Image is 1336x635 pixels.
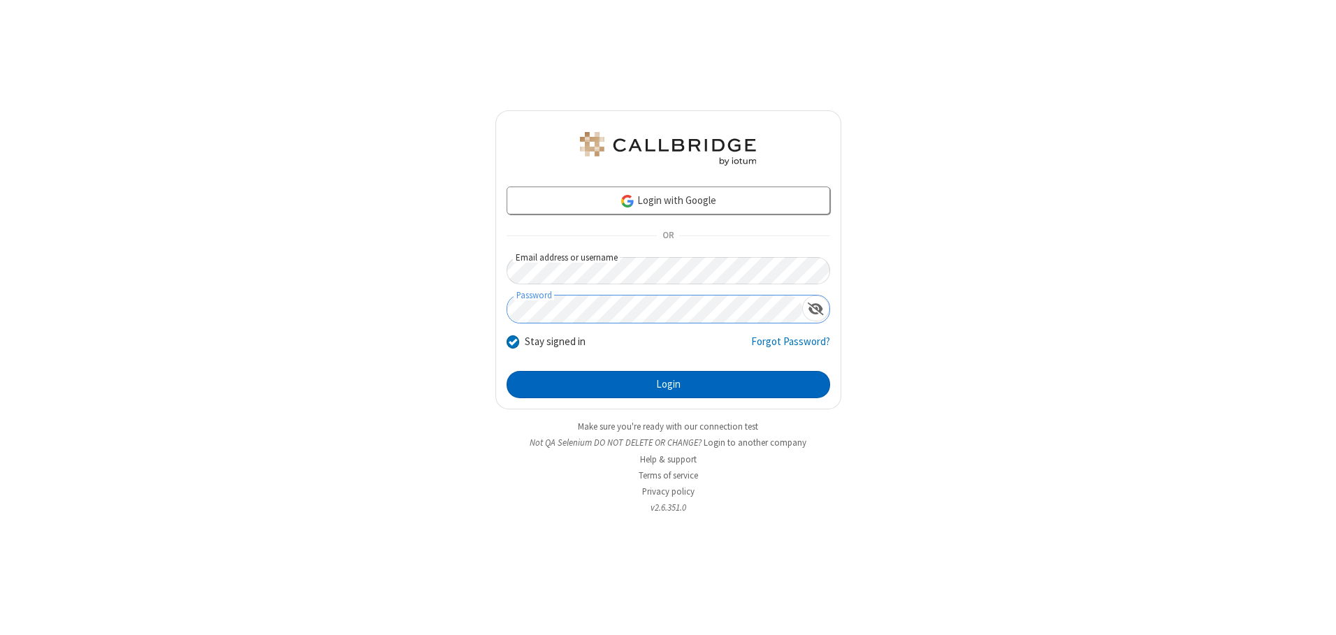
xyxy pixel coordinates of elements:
img: google-icon.png [620,194,635,209]
a: Privacy policy [642,486,695,497]
input: Email address or username [507,257,830,284]
input: Password [507,295,802,323]
div: Show password [802,295,829,321]
a: Make sure you're ready with our connection test [578,421,758,432]
a: Help & support [640,453,697,465]
img: QA Selenium DO NOT DELETE OR CHANGE [577,132,759,166]
label: Stay signed in [525,334,586,350]
button: Login to another company [704,436,806,449]
a: Terms of service [639,469,698,481]
a: Forgot Password? [751,334,830,360]
a: Login with Google [507,187,830,214]
span: OR [657,226,679,246]
li: v2.6.351.0 [495,501,841,514]
button: Login [507,371,830,399]
li: Not QA Selenium DO NOT DELETE OR CHANGE? [495,436,841,449]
